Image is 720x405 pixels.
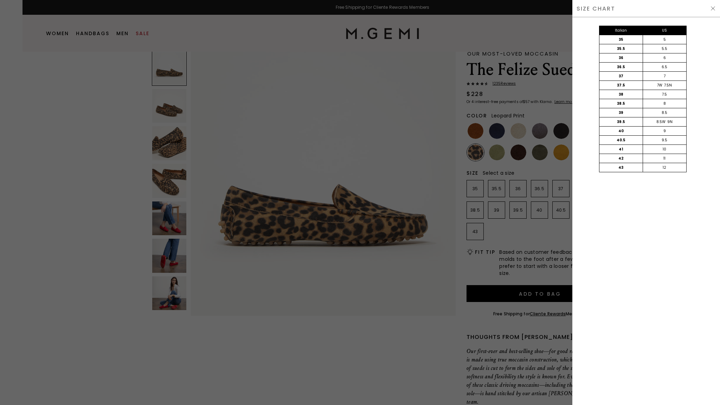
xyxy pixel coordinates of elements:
[643,136,686,144] div: 9.5
[657,83,662,88] div: 7W
[599,99,643,108] div: 38.5
[643,108,686,117] div: 8.5
[599,127,643,135] div: 40
[643,90,686,99] div: 7.5
[643,63,686,71] div: 6.5
[599,117,643,126] div: 39.5
[710,6,716,11] img: Hide Drawer
[643,145,686,154] div: 10
[643,53,686,62] div: 6
[599,154,643,163] div: 42
[643,44,686,53] div: 5.5
[599,136,643,144] div: 40.5
[599,72,643,81] div: 37
[599,90,643,99] div: 38
[599,44,643,53] div: 35.5
[667,119,673,125] div: 9N
[599,108,643,117] div: 39
[643,26,686,35] div: US
[599,63,643,71] div: 36.5
[599,35,643,44] div: 35
[643,72,686,81] div: 7
[599,163,643,172] div: 43
[643,99,686,108] div: 8
[643,127,686,135] div: 9
[643,154,686,163] div: 11
[599,81,643,90] div: 37.5
[643,163,686,172] div: 12
[599,53,643,62] div: 36
[664,83,672,88] div: 7.5N
[599,26,643,35] div: Italian
[656,119,666,125] div: 8.5W
[599,145,643,154] div: 41
[643,35,686,44] div: 5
